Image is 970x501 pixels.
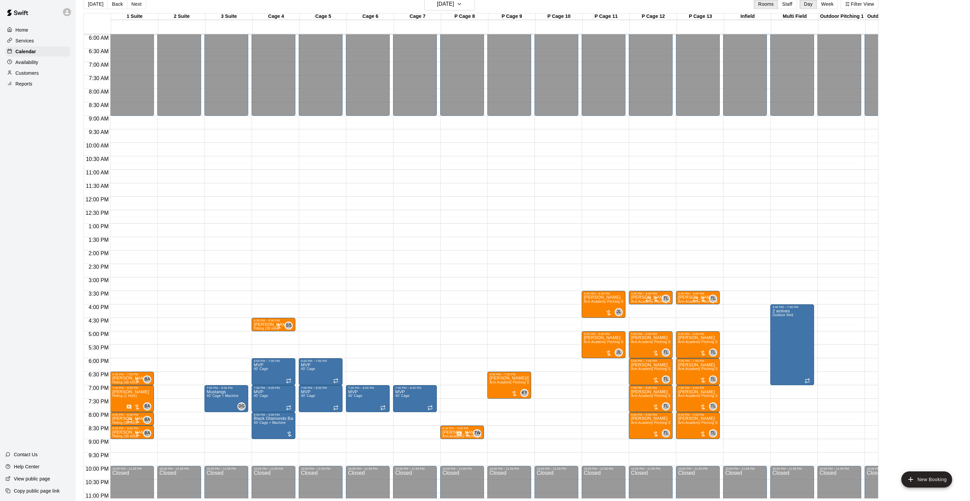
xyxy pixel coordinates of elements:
span: Hitting (30 min) [112,421,137,425]
span: 10:30 PM [84,479,110,485]
p: Availability [15,59,38,66]
div: 8:30 PM – 9:00 PM: Arm Academy Pitching Session 30 min - Pitching [440,426,484,439]
div: Cage 5 [300,13,347,20]
span: 12:30 PM [84,210,110,216]
span: 9:30 PM [87,453,110,458]
span: Recurring event [693,297,698,302]
div: 6:00 PM – 7:00 PM: Arm Academy Pitching Session 1 Hour - Pitching [629,358,673,385]
div: 6:30 PM – 7:00 PM [112,373,152,376]
span: 11:00 AM [84,170,110,175]
span: Recurring event [646,297,651,302]
div: Tyler Levine [709,429,717,437]
span: Arm Academy Pitching Session 1 Hour - Pitching [678,394,756,398]
div: Cage 7 [394,13,441,20]
div: Kyle Young [520,389,528,397]
div: 6:30 PM – 7:30 PM: Arm Academy Pitching Session 1 Hour - Pitching [487,372,531,399]
span: BA [144,376,150,383]
div: 10:00 PM – 11:59 PM [867,467,906,470]
div: 5:00 PM – 6:00 PM: Arm Academy Pitching Session 1 Hour - Pitching [629,331,673,358]
p: View public page [14,475,50,482]
span: Arm Academy Pitching Session 1 Hour - Pitching [631,421,709,425]
p: Services [15,37,34,44]
span: TL [664,376,669,383]
span: 6:30 PM [87,372,110,377]
div: Brian Anderson [143,375,151,383]
div: Services [5,36,70,46]
span: 11:30 AM [84,183,110,189]
span: 40' Cage [301,394,315,398]
span: 10:00 PM [84,466,110,472]
div: 8:00 PM – 8:30 PM: Hitting (30 min) [110,412,154,426]
span: Johnnie Larossa [617,348,623,357]
span: 40' Cage [254,367,268,371]
div: P Cage 8 [441,13,488,20]
div: 7:00 PM – 8:00 PM [348,386,388,390]
span: Tyler Levine [712,295,717,303]
span: Kyle Young [523,389,528,397]
svg: Has notes [126,404,132,410]
div: P Cage 10 [536,13,583,20]
div: 10:00 PM – 11:59 PM [631,467,671,470]
span: Brian Anderson [146,402,151,410]
div: Tyler Levine [709,375,717,383]
span: BA [144,416,150,423]
div: Infield [724,13,771,20]
div: Sean Singh [285,322,293,330]
div: Outdoor Pitching 1 [818,13,866,20]
span: Danny Gomez [240,402,246,410]
span: Tyler Levine [665,348,670,357]
span: 3:30 PM [87,291,110,297]
span: Brian Anderson [146,429,151,437]
div: 10:00 PM – 11:59 PM [584,467,623,470]
span: SS [286,322,292,329]
span: Recurring event [333,378,338,383]
div: 4:30 PM – 5:00 PM [254,319,293,322]
span: JL [617,349,621,356]
div: Tyler Levine [662,429,670,437]
span: 6:00 AM [87,35,110,41]
div: 6:00 PM – 7:00 PM: MVP [299,358,343,385]
a: Customers [5,68,70,78]
span: TL [711,295,716,302]
div: 6:00 PM – 7:00 PM: MVP [252,358,295,385]
div: 10:00 PM – 11:59 PM [395,467,435,470]
span: Arm Academy Pitching Session 1 Hour - Pitching [489,380,568,384]
div: Brian Anderson [143,429,151,437]
span: 12:00 PM [84,197,110,202]
span: Recurring event [286,378,291,383]
span: Tyler Levine [665,402,670,410]
span: Hitting (30 min) [112,434,137,438]
div: 7:00 PM – 8:00 PM: Hitting (1 Hour) [110,385,154,412]
div: 6:00 PM – 7:00 PM [254,359,293,363]
div: P Cage 13 [677,13,724,20]
span: TL [664,295,669,302]
span: Arm Academy Pitching Session 30 min - Pitching [678,300,756,303]
span: 40' Cage [254,394,268,398]
span: DG [238,403,245,410]
span: TL [711,403,716,410]
div: 8:00 PM – 9:00 PM: Arm Academy Pitching Session 1 Hour - Pitching [629,412,673,439]
div: 8:30 PM – 9:00 PM [442,427,482,430]
div: 6:00 PM – 7:00 PM [678,359,718,363]
span: Arm Academy Pitching Session 1 Hour - Pitching [678,340,756,344]
div: 10:00 PM – 11:59 PM [348,467,388,470]
div: 7:00 PM – 8:00 PM: MVP [299,385,343,412]
span: 1:00 PM [87,224,110,229]
span: Arm Academy Pitching Session 1 Hour - Pitching [631,340,709,344]
span: 40' Cage [348,394,362,398]
div: 7:00 PM – 8:00 PM: Arm Academy Pitching Session 1 Hour - Pitching [629,385,673,412]
span: JL [617,309,621,315]
span: TL [664,403,669,410]
div: 6:00 PM – 7:00 PM [631,359,671,363]
span: Arm Academy Pitching Session 30 min - Pitching [631,300,709,303]
span: 3:00 PM [87,277,110,283]
span: Tyler Levine [712,348,717,357]
div: 3:30 PM – 4:00 PM [631,292,671,295]
div: 5:00 PM – 6:00 PM [678,332,718,336]
div: 3:30 PM – 4:00 PM: Arm Academy Pitching Session 30 min - Pitching [629,291,673,304]
p: Copy public page link [14,488,60,494]
div: 7:00 PM – 8:00 PM [678,386,718,390]
div: Multi Field [771,13,818,20]
span: 2:30 PM [87,264,110,270]
span: 6:30 AM [87,48,110,54]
